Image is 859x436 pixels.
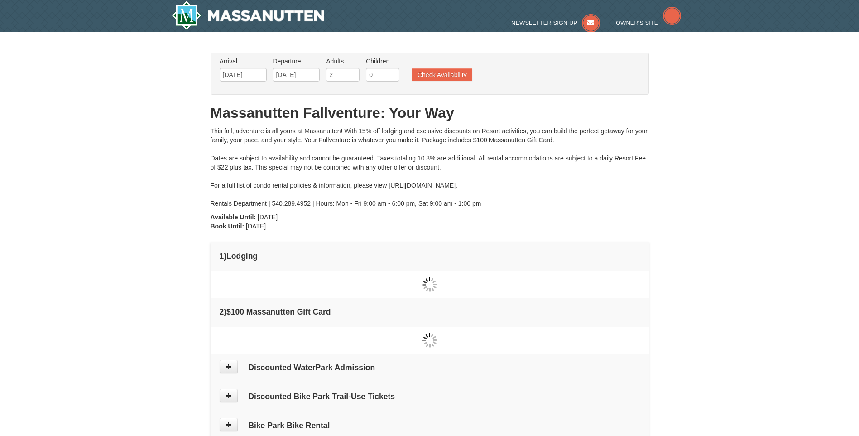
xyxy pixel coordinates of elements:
img: Massanutten Resort Logo [172,1,325,30]
span: Owner's Site [616,19,658,26]
strong: Available Until: [211,213,256,221]
h4: 2 $100 Massanutten Gift Card [220,307,640,316]
img: wait gif [422,333,437,348]
div: This fall, adventure is all yours at Massanutten! With 15% off lodging and exclusive discounts on... [211,126,649,208]
button: Check Availability [412,68,472,81]
span: ) [224,307,226,316]
a: Owner's Site [616,19,681,26]
span: [DATE] [258,213,278,221]
span: Newsletter Sign Up [511,19,577,26]
span: [DATE] [246,223,266,230]
h4: Discounted Bike Park Trail-Use Tickets [220,392,640,401]
a: Newsletter Sign Up [511,19,600,26]
label: Adults [326,57,360,66]
label: Departure [273,57,320,66]
a: Massanutten Resort [172,1,325,30]
span: ) [224,252,226,261]
label: Children [366,57,399,66]
h4: 1 Lodging [220,252,640,261]
label: Arrival [220,57,267,66]
h1: Massanutten Fallventure: Your Way [211,104,649,122]
strong: Book Until: [211,223,245,230]
h4: Bike Park Bike Rental [220,421,640,430]
img: wait gif [422,277,437,292]
h4: Discounted WaterPark Admission [220,363,640,372]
